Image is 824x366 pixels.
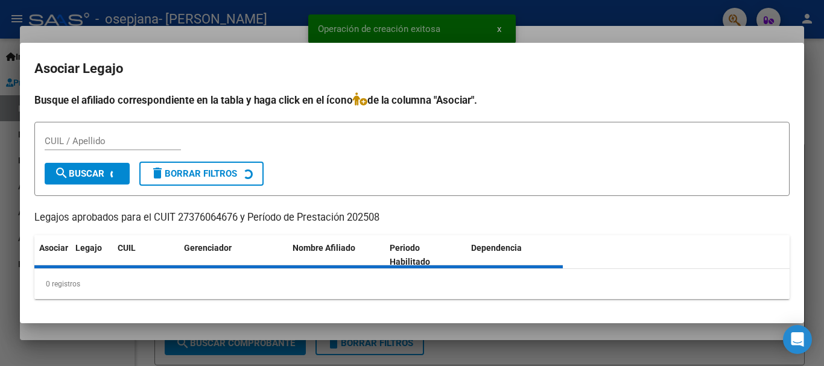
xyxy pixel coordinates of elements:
span: Buscar [54,168,104,179]
span: Periodo Habilitado [390,243,430,267]
span: Asociar [39,243,68,253]
datatable-header-cell: Periodo Habilitado [385,235,466,275]
p: Legajos aprobados para el CUIT 27376064676 y Período de Prestación 202508 [34,210,790,226]
div: 0 registros [34,269,790,299]
span: Nombre Afiliado [293,243,355,253]
datatable-header-cell: Legajo [71,235,113,275]
div: Open Intercom Messenger [783,325,812,354]
button: Buscar [45,163,130,185]
span: Legajo [75,243,102,253]
datatable-header-cell: CUIL [113,235,179,275]
datatable-header-cell: Nombre Afiliado [288,235,385,275]
datatable-header-cell: Asociar [34,235,71,275]
datatable-header-cell: Gerenciador [179,235,288,275]
span: Gerenciador [184,243,232,253]
datatable-header-cell: Dependencia [466,235,563,275]
span: Borrar Filtros [150,168,237,179]
span: CUIL [118,243,136,253]
span: Dependencia [471,243,522,253]
h2: Asociar Legajo [34,57,790,80]
button: Borrar Filtros [139,162,264,186]
mat-icon: delete [150,166,165,180]
mat-icon: search [54,166,69,180]
h4: Busque el afiliado correspondiente en la tabla y haga click en el ícono de la columna "Asociar". [34,92,790,108]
